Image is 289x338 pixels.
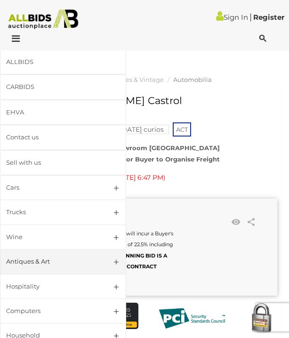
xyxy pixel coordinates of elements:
[82,155,220,163] strong: Local Pickup or Buyer to Organise Freight
[6,182,97,193] div: Cars
[6,81,97,92] div: CARBIDS
[216,13,248,22] a: Sign In
[113,173,163,182] span: [DATE] 6:47 PM
[245,303,277,335] img: Secured by Rapid SSL
[114,125,169,134] mark: [DATE] curios
[153,303,231,334] img: PCI DSS compliant
[6,157,97,168] div: Sell with us
[6,256,97,267] div: Antiques & Art
[6,207,97,217] div: Trucks
[101,252,167,270] b: A WINNING BID IS A BINDING CONTRACT
[253,13,284,22] a: Register
[173,122,191,137] span: ACT
[114,126,169,133] a: [DATE] curios
[6,306,97,316] div: Computers
[112,174,165,181] span: ( )
[6,56,97,67] div: ALLBIDS
[6,281,97,292] div: Hospitality
[249,12,252,22] span: |
[4,9,82,29] img: Allbids.com.au
[101,230,173,270] small: This Item will incur a Buyer's Premium of 22.5% including GST.
[104,76,164,83] a: Antiques & Vintage
[229,215,243,229] li: Watch this item
[173,76,212,83] a: Automobilia
[6,132,97,143] div: Contact us
[6,107,97,118] div: EHVA
[6,232,97,242] div: Wine
[82,144,220,152] strong: ALLBIDS Showroom [GEOGRAPHIC_DATA]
